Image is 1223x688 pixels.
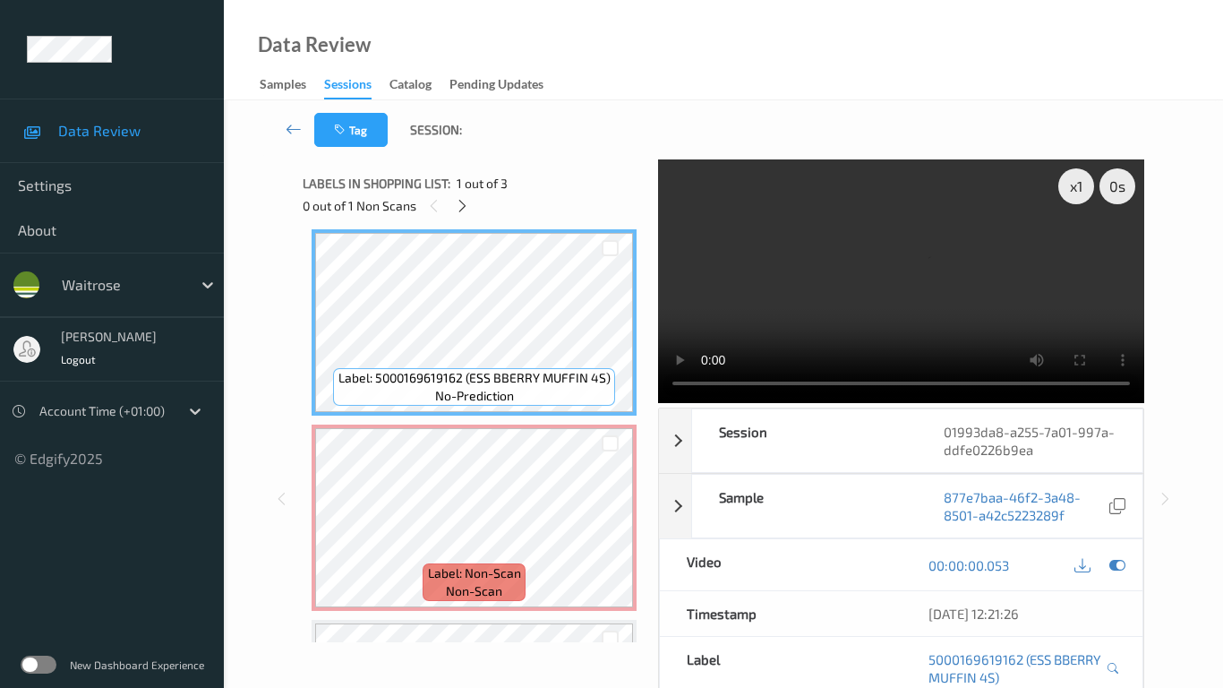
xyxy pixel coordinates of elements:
[338,369,611,387] span: Label: 5000169619162 (ESS BBERRY MUFFIN 4S)
[449,75,543,98] div: Pending Updates
[1058,168,1094,204] div: x 1
[928,650,1102,686] a: 5000169619162 (ESS BBERRY MUFFIN 4S)
[692,475,918,537] div: Sample
[260,73,324,98] a: Samples
[303,194,646,217] div: 0 out of 1 Non Scans
[435,387,514,405] span: no-prediction
[659,474,1143,538] div: Sample877e7baa-46f2-3a48-8501-a42c5223289f
[692,409,918,472] div: Session
[944,488,1105,524] a: 877e7baa-46f2-3a48-8501-a42c5223289f
[928,556,1009,574] a: 00:00:00.053
[659,408,1143,473] div: Session01993da8-a255-7a01-997a-ddfe0226b9ea
[314,113,388,147] button: Tag
[457,175,508,193] span: 1 out of 3
[428,564,521,582] span: Label: Non-Scan
[660,539,902,590] div: Video
[324,73,389,99] a: Sessions
[389,75,432,98] div: Catalog
[389,73,449,98] a: Catalog
[303,175,450,193] span: Labels in shopping list:
[660,591,902,636] div: Timestamp
[324,75,372,99] div: Sessions
[1099,168,1135,204] div: 0 s
[928,605,1116,623] div: [DATE] 12:21:26
[258,36,371,54] div: Data Review
[917,409,1142,472] div: 01993da8-a255-7a01-997a-ddfe0226b9ea
[260,75,306,98] div: Samples
[410,121,462,139] span: Session:
[449,73,561,98] a: Pending Updates
[446,582,502,600] span: non-scan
